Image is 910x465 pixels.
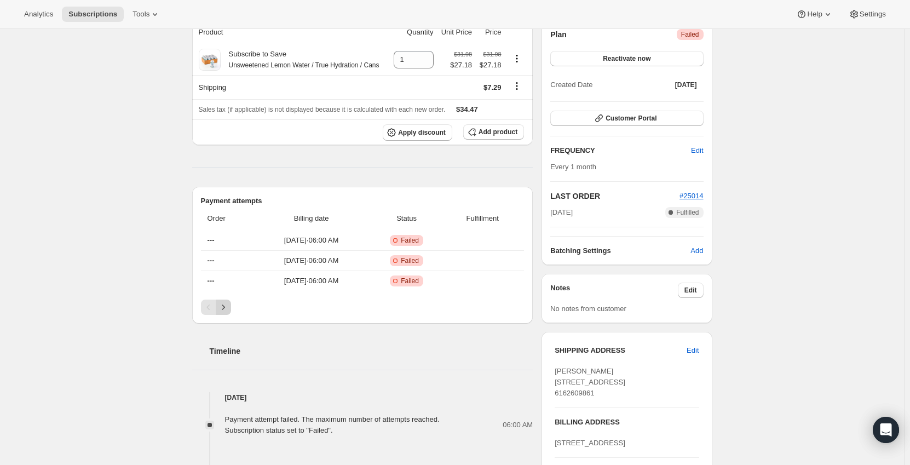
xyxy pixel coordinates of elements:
th: Shipping [192,75,389,99]
button: Subscriptions [62,7,124,22]
button: Shipping actions [508,80,526,92]
span: [DATE] · 06:00 AM [257,235,366,246]
h2: LAST ORDER [550,191,679,202]
span: Billing date [257,213,366,224]
span: Tools [133,10,149,19]
button: Settings [842,7,892,22]
h3: BILLING ADDRESS [555,417,699,428]
span: Created Date [550,79,592,90]
th: Unit Price [437,20,476,44]
small: $31.98 [454,51,472,58]
span: --- [208,236,215,244]
img: product img [199,49,221,71]
span: [STREET_ADDRESS] [555,439,625,447]
span: --- [208,277,215,285]
button: Product actions [508,53,526,65]
span: Edit [684,286,697,295]
span: Apply discount [398,128,446,137]
button: Add product [463,124,524,140]
span: Status [372,213,441,224]
span: Every 1 month [550,163,596,171]
span: [DATE] · 06:00 AM [257,275,366,286]
th: Price [475,20,504,44]
span: Failed [401,277,419,285]
span: Failed [681,30,699,39]
h6: Batching Settings [550,245,690,256]
button: #25014 [679,191,703,202]
span: Fulfilled [676,208,699,217]
div: Payment attempt failed. The maximum number of attempts reached. Subscription status set to "Failed". [225,414,440,436]
span: [DATE] [675,81,697,89]
button: [DATE] [669,77,704,93]
button: Add [684,242,710,260]
span: Failed [401,236,419,245]
span: $7.29 [483,83,502,91]
div: Subscribe to Save [221,49,379,71]
span: $27.18 [479,60,501,71]
span: Help [807,10,822,19]
button: Reactivate now [550,51,703,66]
h2: FREQUENCY [550,145,691,156]
small: Unsweetened Lemon Water / True Hydration / Cans [229,61,379,69]
div: Open Intercom Messenger [873,417,899,443]
h2: Plan [550,29,567,40]
span: Customer Portal [606,114,656,123]
span: Reactivate now [603,54,650,63]
span: 06:00 AM [503,420,533,430]
th: Order [201,206,254,231]
button: Edit [680,342,705,359]
span: [DATE] [550,207,573,218]
span: No notes from customer [550,305,626,313]
button: Analytics [18,7,60,22]
h2: Payment attempts [201,196,525,206]
button: Edit [684,142,710,159]
button: Edit [678,283,704,298]
span: [PERSON_NAME] [STREET_ADDRESS] 6162609861 [555,367,625,397]
span: Sales tax (if applicable) is not displayed because it is calculated with each new order. [199,106,446,113]
small: $31.98 [483,51,501,58]
h3: SHIPPING ADDRESS [555,345,687,356]
span: Add [690,245,703,256]
button: Next [216,300,231,315]
span: Edit [691,145,703,156]
span: $34.47 [456,105,478,113]
h2: Timeline [210,346,533,357]
h3: Notes [550,283,678,298]
span: [DATE] · 06:00 AM [257,255,366,266]
a: #25014 [679,192,703,200]
span: Failed [401,256,419,265]
span: Settings [860,10,886,19]
th: Quantity [389,20,437,44]
span: Add product [479,128,517,136]
th: Product [192,20,389,44]
span: $27.18 [450,60,472,71]
nav: Pagination [201,300,525,315]
span: Edit [687,345,699,356]
span: --- [208,256,215,265]
h4: [DATE] [192,392,533,403]
span: Analytics [24,10,53,19]
button: Tools [126,7,167,22]
button: Apply discount [383,124,452,141]
span: Fulfillment [447,213,517,224]
button: Customer Portal [550,111,703,126]
button: Help [790,7,839,22]
span: Subscriptions [68,10,117,19]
